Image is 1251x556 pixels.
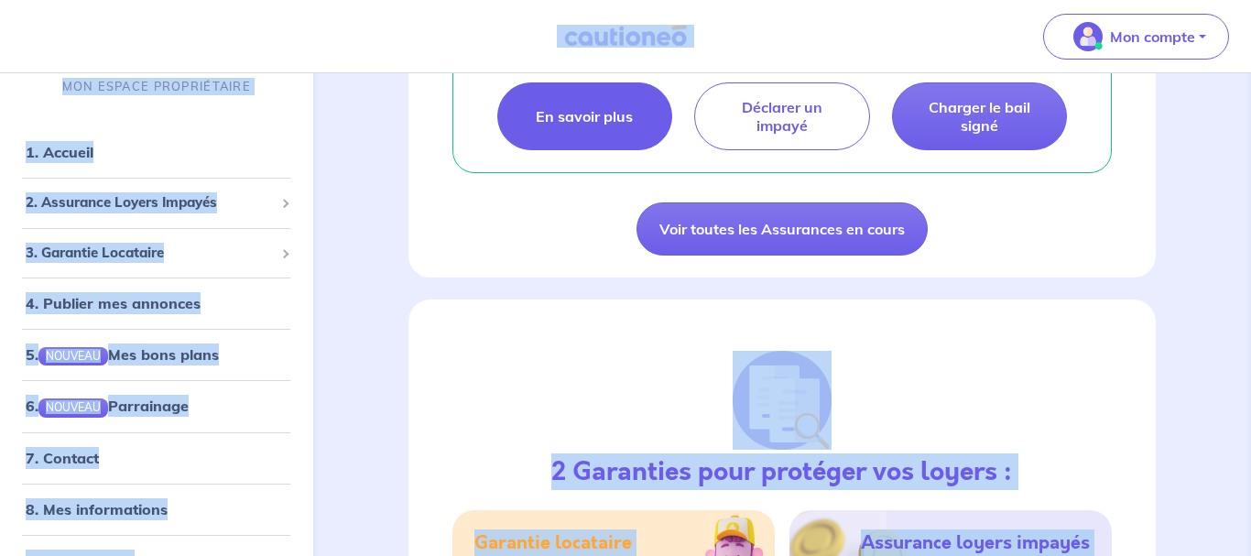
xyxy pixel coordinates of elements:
[26,499,168,518] a: 8. Mes informations
[915,98,1044,135] p: Charger le bail signé
[892,82,1067,150] a: Charger le bail signé
[7,134,306,170] div: 1. Accueil
[7,234,306,270] div: 3. Garantie Locataire
[7,490,306,527] div: 8. Mes informations
[1110,26,1195,48] p: Mon compte
[1073,22,1103,51] img: illu_account_valid_menu.svg
[7,387,306,424] div: 6.NOUVEAUParrainage
[26,294,201,312] a: 4. Publier mes annonces
[474,532,632,554] h5: Garantie locataire
[26,143,93,161] a: 1. Accueil
[26,397,189,415] a: 6.NOUVEAUParrainage
[694,82,869,150] a: Déclarer un impayé
[62,78,251,95] p: MON ESPACE PROPRIÉTAIRE
[26,242,274,263] span: 3. Garantie Locataire
[861,532,1090,554] h5: Assurance loyers impayés
[636,202,928,256] a: Voir toutes les Assurances en cours
[733,351,832,450] img: justif-loupe
[26,345,219,364] a: 5.NOUVEAUMes bons plans
[7,336,306,373] div: 5.NOUVEAUMes bons plans
[1043,14,1229,60] button: illu_account_valid_menu.svgMon compte
[7,439,306,475] div: 7. Contact
[7,185,306,221] div: 2. Assurance Loyers Impayés
[26,448,99,466] a: 7. Contact
[7,285,306,322] div: 4. Publier mes annonces
[536,107,633,125] p: En savoir plus
[717,98,846,135] p: Déclarer un impayé
[557,25,694,48] img: Cautioneo
[497,82,672,150] a: En savoir plus
[551,457,1012,488] h3: 2 Garanties pour protéger vos loyers :
[26,192,274,213] span: 2. Assurance Loyers Impayés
